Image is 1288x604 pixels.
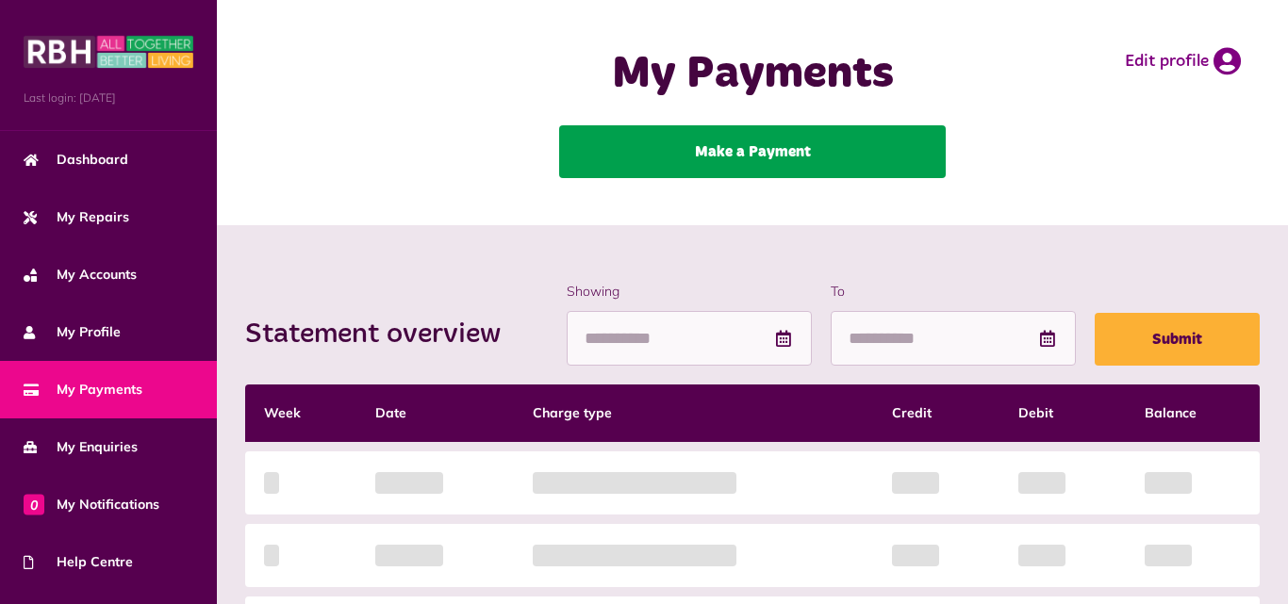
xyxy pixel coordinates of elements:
[24,207,129,227] span: My Repairs
[24,495,159,514] span: My Notifications
[24,437,138,457] span: My Enquiries
[24,265,137,285] span: My Accounts
[24,380,142,400] span: My Payments
[24,494,44,514] span: 0
[559,125,946,178] a: Make a Payment
[1125,47,1241,75] a: Edit profile
[504,47,1001,102] h1: My Payments
[24,552,133,572] span: Help Centre
[24,33,193,71] img: MyRBH
[24,90,193,106] span: Last login: [DATE]
[24,150,128,170] span: Dashboard
[24,322,121,342] span: My Profile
